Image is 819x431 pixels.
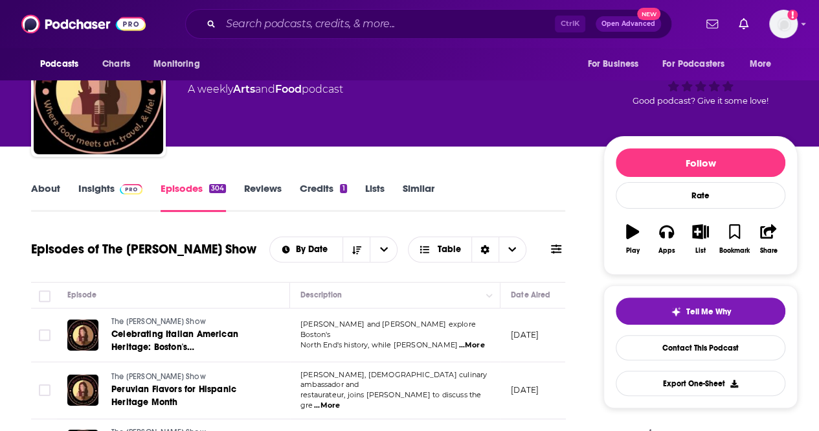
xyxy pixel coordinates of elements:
img: User Profile [769,10,798,38]
button: open menu [370,237,397,262]
div: Rate [616,182,785,209]
span: and [255,83,275,95]
h2: Choose List sort [269,237,398,262]
span: The [PERSON_NAME] Show [111,317,206,326]
button: Apps [649,216,683,262]
button: open menu [654,52,743,76]
button: Open AdvancedNew [596,16,661,32]
a: Charts [94,52,138,76]
span: Peruvian Flavors for Hispanic Heritage Month [111,384,236,408]
a: Lists [365,182,385,212]
button: tell me why sparkleTell Me Why [616,297,785,325]
button: open menu [270,245,343,254]
div: Apps [658,247,675,255]
span: New [637,8,660,20]
p: [DATE] [511,329,539,340]
span: Monitoring [153,55,199,73]
span: [PERSON_NAME], [DEMOGRAPHIC_DATA] culinary ambassador and [300,370,487,390]
a: Similar [403,182,434,212]
button: open menu [31,52,95,76]
span: By Date [296,245,332,254]
button: Sort Direction [342,237,370,262]
div: Episode [67,287,96,303]
span: For Podcasters [662,55,724,73]
span: Celebrating Italian American Heritage: Boston's [GEOGRAPHIC_DATA] with [PERSON_NAME] and [PERSON_... [111,329,238,391]
a: Episodes304 [161,182,226,212]
a: Show notifications dropdown [734,13,754,35]
button: open menu [578,52,655,76]
span: ...More [458,340,484,351]
span: Toggle select row [39,329,50,341]
span: More [750,55,772,73]
span: Podcasts [40,55,78,73]
img: Podchaser Pro [120,184,142,194]
a: Credits1 [300,182,346,212]
h1: Episodes of The [PERSON_NAME] Show [31,241,256,257]
div: Search podcasts, credits, & more... [185,9,672,39]
span: Good podcast? Give it some love! [633,96,769,106]
div: Play [626,247,640,255]
div: 304 [209,184,226,193]
div: Sort Direction [471,237,499,262]
div: List [695,247,706,255]
div: Bookmark [719,247,750,255]
span: Toggle select row [39,384,50,396]
span: Table [438,245,461,254]
div: 1 [340,184,346,193]
button: open menu [741,52,788,76]
button: Export One-Sheet [616,371,785,396]
a: About [31,182,60,212]
div: Date Aired [511,287,550,303]
input: Search podcasts, credits, & more... [221,14,555,34]
span: ...More [314,401,340,411]
span: The [PERSON_NAME] Show [111,372,206,381]
span: North End's history, while [PERSON_NAME] [300,340,458,349]
a: Celebrating Italian American Heritage: Boston's [GEOGRAPHIC_DATA] with [PERSON_NAME] and [PERSON_... [111,328,267,354]
a: InsightsPodchaser Pro [78,182,142,212]
span: Ctrl K [555,16,585,32]
span: Logged in as BWeinstein [769,10,798,38]
button: Bookmark [717,216,751,262]
button: Share [752,216,785,262]
button: Column Actions [482,288,497,303]
a: Contact This Podcast [616,335,785,360]
span: Charts [102,55,130,73]
span: Open Advanced [601,21,655,27]
a: Food [275,83,302,95]
a: Peruvian Flavors for Hispanic Heritage Month [111,383,267,409]
div: Description [300,287,342,303]
a: Show notifications dropdown [701,13,723,35]
svg: Add a profile image [787,10,798,20]
div: A weekly podcast [188,82,343,97]
a: The [PERSON_NAME] Show [111,316,267,328]
img: tell me why sparkle [671,307,681,317]
button: Follow [616,148,785,177]
a: Reviews [244,182,282,212]
p: [DATE] [511,384,539,395]
span: For Business [587,55,638,73]
span: [PERSON_NAME] and [PERSON_NAME] explore Boston's [300,320,476,339]
span: restaurateur, joins [PERSON_NAME] to discuss the gre [300,390,481,410]
button: open menu [144,52,216,76]
button: Choose View [408,237,526,262]
img: The Maria Liberati Show [34,25,163,154]
span: Tell Me Why [686,307,731,317]
button: Play [616,216,649,262]
a: The [PERSON_NAME] Show [111,371,267,383]
img: Podchaser - Follow, Share and Rate Podcasts [21,12,146,36]
button: Show profile menu [769,10,798,38]
div: Share [759,247,777,255]
a: Arts [233,83,255,95]
button: List [684,216,717,262]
